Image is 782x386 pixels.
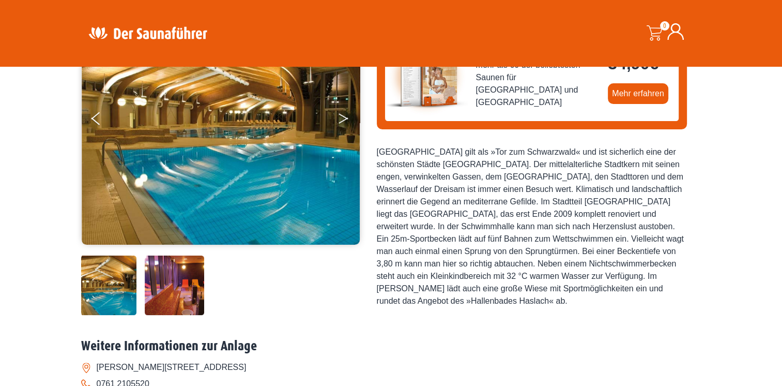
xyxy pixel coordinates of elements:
button: Next [338,108,363,133]
img: der-saunafuehrer-2025-sued.jpg [385,35,468,117]
a: Mehr erfahren [608,83,668,104]
h2: Weitere Informationen zur Anlage [81,338,701,354]
span: Saunaführer Süd 2025/2026 - mit mehr als 60 der beliebtesten Saunen für [GEOGRAPHIC_DATA] und [GE... [476,47,600,109]
span: 0 [660,21,669,31]
div: [GEOGRAPHIC_DATA] gilt als »Tor zum Schwarzwald« und ist sicherlich eine der schönsten Städte [GE... [377,146,687,307]
li: [PERSON_NAME][STREET_ADDRESS] [81,359,701,376]
bdi: 34,90 [608,54,658,73]
span: € [649,54,658,73]
button: Previous [91,108,117,133]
